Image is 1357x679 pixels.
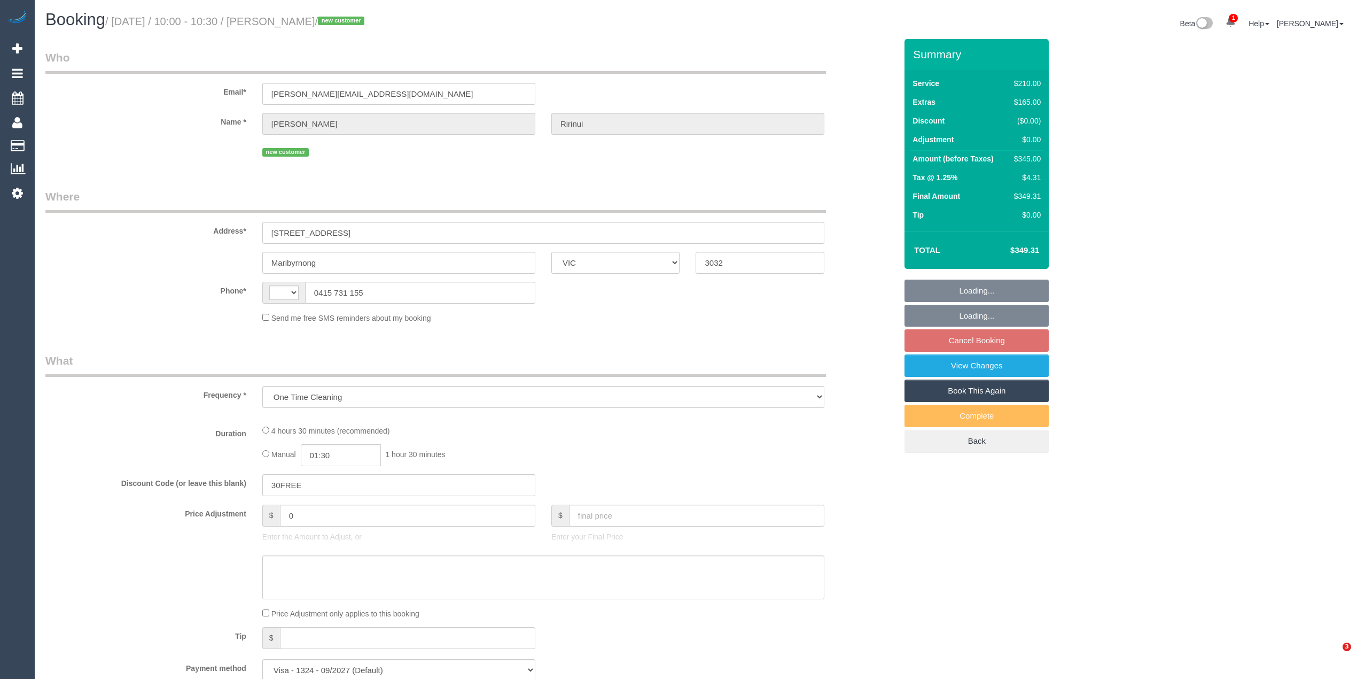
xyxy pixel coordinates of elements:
[913,191,960,202] label: Final Amount
[45,353,826,377] legend: What
[913,153,993,164] label: Amount (before Taxes)
[913,78,939,89] label: Service
[569,505,824,527] input: final price
[271,450,296,459] span: Manual
[271,609,419,618] span: Price Adjustment only applies to this booking
[913,210,924,220] label: Tip
[1180,19,1213,28] a: Beta
[1010,191,1041,202] div: $349.31
[1010,78,1041,89] div: $210.00
[105,16,368,27] small: / [DATE] / 10:00 - 10:30 / [PERSON_NAME]
[271,427,390,435] span: 4 hours 30 minutes (recommended)
[1343,643,1351,651] span: 3
[1010,153,1041,164] div: $345.00
[913,172,957,183] label: Tax @ 1.25%
[271,314,431,322] span: Send me free SMS reminders about my booking
[45,189,826,213] legend: Where
[262,148,309,157] span: new customer
[262,113,535,135] input: First Name*
[262,505,280,527] span: $
[37,386,254,400] label: Frequency *
[1195,17,1213,31] img: New interface
[37,627,254,642] label: Tip
[913,48,1043,60] h3: Summary
[262,83,535,105] input: Email*
[913,134,954,145] label: Adjustment
[904,354,1049,377] a: View Changes
[913,115,945,126] label: Discount
[37,282,254,296] label: Phone*
[904,430,1049,452] a: Back
[551,113,824,135] input: Last Name*
[1220,11,1241,34] a: 1
[318,17,364,25] span: new customer
[6,11,28,26] img: Automaid Logo
[37,222,254,236] label: Address*
[37,425,254,439] label: Duration
[262,627,280,649] span: $
[1229,14,1238,22] span: 1
[385,450,445,459] span: 1 hour 30 minutes
[305,282,535,304] input: Phone*
[904,380,1049,402] a: Book This Again
[913,97,935,107] label: Extras
[696,252,824,274] input: Post Code*
[1010,134,1041,145] div: $0.00
[1249,19,1269,28] a: Help
[1010,210,1041,220] div: $0.00
[37,474,254,489] label: Discount Code (or leave this blank)
[37,505,254,519] label: Price Adjustment
[45,10,105,29] span: Booking
[262,252,535,274] input: Suburb*
[37,659,254,674] label: Payment method
[262,531,535,542] p: Enter the Amount to Adjust, or
[1010,97,1041,107] div: $165.00
[1010,172,1041,183] div: $4.31
[45,50,826,74] legend: Who
[315,16,368,27] span: /
[1277,19,1344,28] a: [PERSON_NAME]
[1321,643,1346,668] iframe: Intercom live chat
[37,83,254,97] label: Email*
[978,246,1039,255] h4: $349.31
[914,245,940,254] strong: Total
[551,505,569,527] span: $
[37,113,254,127] label: Name *
[551,531,824,542] p: Enter your Final Price
[1010,115,1041,126] div: ($0.00)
